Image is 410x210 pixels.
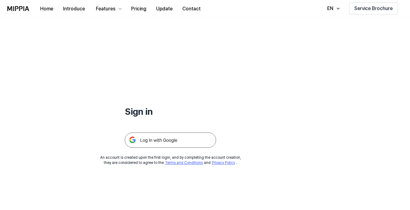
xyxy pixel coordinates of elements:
div: An account is created upon the first login, and by completing the account creation, they are cons... [100,155,241,165]
img: logo [7,6,29,11]
h1: Sign in [125,105,216,118]
a: Privacy Policy [212,161,235,165]
button: Service Brochure [349,2,398,15]
button: EN [321,2,344,15]
button: Introduce [58,3,90,15]
a: Update [151,0,177,17]
button: Home [35,3,58,15]
button: Update [151,3,177,15]
img: 구글 로그인 버튼 [125,132,216,148]
button: Pricing [126,3,151,15]
div: Features [95,5,117,13]
button: Features [90,3,126,15]
div: EN [326,5,335,12]
a: Terms and Conditions [165,161,203,165]
button: Contact [177,3,205,15]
